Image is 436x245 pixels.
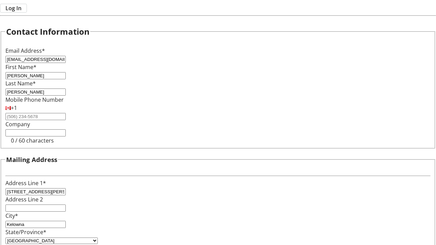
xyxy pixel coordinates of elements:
[5,228,46,236] label: State/Province*
[5,188,66,195] input: Address
[6,26,90,38] h2: Contact Information
[5,80,36,87] label: Last Name*
[5,221,66,228] input: City
[5,113,66,120] input: (506) 234-5678
[5,179,46,187] label: Address Line 1*
[6,155,57,164] h3: Mailing Address
[5,212,18,219] label: City*
[5,63,36,71] label: First Name*
[5,96,64,103] label: Mobile Phone Number
[5,196,43,203] label: Address Line 2
[5,120,30,128] label: Company
[5,4,21,12] span: Log In
[5,47,45,54] label: Email Address*
[11,137,54,144] tr-character-limit: 0 / 60 characters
